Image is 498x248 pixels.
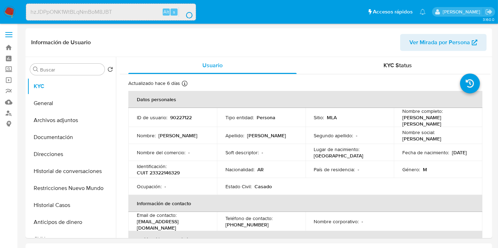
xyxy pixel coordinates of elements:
[314,218,359,225] p: Nombre corporativo :
[27,78,116,95] button: KYC
[247,132,286,139] p: [PERSON_NAME]
[402,166,420,173] p: Género :
[225,149,259,156] p: Soft descriptor :
[40,67,102,73] input: Buscar
[327,114,337,121] p: MLA
[31,39,91,46] h1: Información de Usuario
[314,114,324,121] p: Sitio :
[27,112,116,129] button: Archivos adjuntos
[179,7,193,17] button: search-icon
[27,197,116,214] button: Historial Casos
[163,8,169,15] span: Alt
[420,9,426,15] a: Notificaciones
[137,218,206,231] p: [EMAIL_ADDRESS][DOMAIN_NAME]
[137,163,167,169] p: Identificación :
[314,152,364,159] p: [GEOGRAPHIC_DATA]
[137,149,185,156] p: Nombre del comercio :
[107,67,113,74] button: Volver al orden por defecto
[128,80,180,87] p: Actualizado hace 6 días
[402,135,441,142] p: [PERSON_NAME]
[402,129,435,135] p: Nombre social :
[27,214,116,231] button: Anticipos de dinero
[262,149,263,156] p: -
[314,146,360,152] p: Lugar de nacimiento :
[27,231,116,248] button: CVU
[402,114,471,127] p: [PERSON_NAME] [PERSON_NAME]
[225,132,244,139] p: Apellido :
[452,149,467,156] p: [DATE]
[373,8,413,16] span: Accesos rápidos
[27,129,116,146] button: Documentación
[225,183,252,190] p: Estado Civil :
[27,146,116,163] button: Direcciones
[128,91,482,108] th: Datos personales
[314,166,355,173] p: País de residencia :
[257,114,275,121] p: Persona
[423,166,427,173] p: M
[202,61,223,69] span: Usuario
[137,212,177,218] p: Email de contacto :
[225,215,273,221] p: Teléfono de contacto :
[443,8,483,15] p: micaelaestefania.gonzalez@mercadolibre.com
[158,132,197,139] p: [PERSON_NAME]
[137,114,167,121] p: ID de usuario :
[356,132,358,139] p: -
[27,95,116,112] button: General
[402,108,443,114] p: Nombre completo :
[173,8,175,15] span: s
[409,34,470,51] span: Ver Mirada por Persona
[384,61,412,69] span: KYC Status
[225,221,269,228] p: [PHONE_NUMBER]
[188,149,190,156] p: -
[137,183,162,190] p: Ocupación :
[128,195,482,212] th: Información de contacto
[314,132,353,139] p: Segundo apellido :
[254,183,272,190] p: Casado
[128,231,482,248] th: Verificación y cumplimiento
[485,8,493,16] a: Salir
[225,114,254,121] p: Tipo entidad :
[358,166,359,173] p: -
[27,163,116,180] button: Historial de conversaciones
[225,166,254,173] p: Nacionalidad :
[137,169,180,176] p: CUIT 23322146329
[402,149,449,156] p: Fecha de nacimiento :
[170,114,192,121] p: 90227122
[33,67,39,72] button: Buscar
[27,180,116,197] button: Restricciones Nuevo Mundo
[26,7,196,17] input: Buscar usuario o caso...
[164,183,166,190] p: -
[137,132,156,139] p: Nombre :
[400,34,487,51] button: Ver Mirada por Persona
[362,218,363,225] p: -
[257,166,264,173] p: AR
